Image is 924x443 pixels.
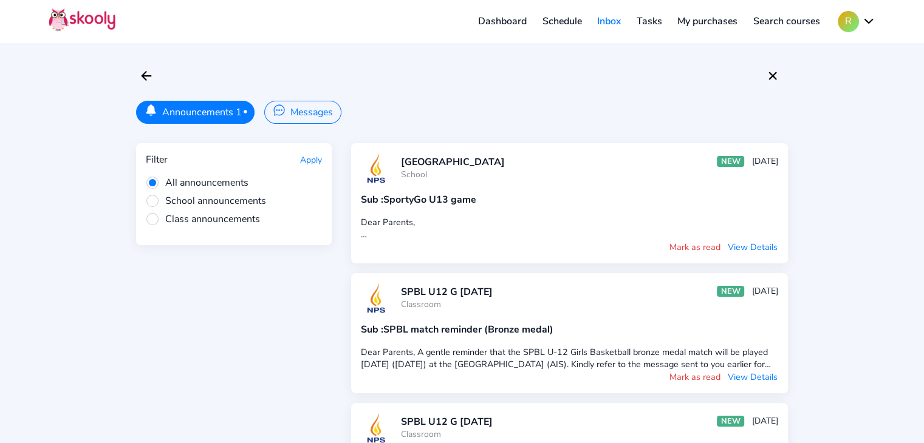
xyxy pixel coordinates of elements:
div: Classroom [401,428,493,440]
div: NEW [717,156,744,167]
a: My purchases [669,12,745,31]
button: Announcements 1• [136,101,255,124]
button: close [762,66,783,86]
img: 20170717074618169820408676579146e5rDExiun0FCoEly0V.png [361,153,391,183]
button: Rchevron down outline [838,11,875,32]
button: Messages [264,101,341,124]
img: 20170717074618169820408676579146e5rDExiun0FCoEly0V.png [361,413,391,443]
div: NEW [717,416,744,427]
span: School announcements [146,194,266,208]
a: Inbox [589,12,629,31]
button: View Details [727,240,778,254]
div: School [401,169,505,180]
img: Skooly [49,8,115,32]
a: Schedule [535,12,590,31]
div: NEW [717,286,744,297]
span: Sub : [361,193,383,206]
span: • [243,105,248,117]
div: [DATE] [752,155,778,167]
span: Sub : [361,323,383,336]
a: Search courses [745,12,828,31]
button: Mark as read [669,370,721,384]
div: SPBL U12 G [DATE] [401,285,493,299]
div: SPBL match reminder (Bronze medal) [361,323,778,336]
div: [DATE] [752,415,778,427]
a: Dashboard [470,12,535,31]
div: Dear Parents, A gentle reminder that the SPBL U-12 Girls Basketball bronze medal match will be pl... [361,346,778,370]
ion-icon: chatbubble ellipses outline [273,104,286,117]
div: Classroom [401,299,493,310]
div: [DATE] [752,285,778,297]
div: SPBL U12 G [DATE] [401,415,493,428]
button: Mark as read [669,240,721,254]
button: View Details [727,370,778,384]
ion-icon: arrow back outline [139,69,154,83]
button: arrow back outline [136,66,157,86]
span: All announcements [146,176,248,189]
div: Dear Parents, Kindly ignore the previous skooly message regarding the SportyGo U13 game sent to a... [361,216,778,240]
ion-icon: close [765,69,780,83]
ion-icon: notifications [145,104,157,117]
div: Filter [146,153,168,166]
div: [GEOGRAPHIC_DATA] [401,155,505,169]
img: 20170717074618169820408676579146e5rDExiun0FCoEly0V.png [361,283,391,313]
span: Class announcements [146,212,260,226]
a: Tasks [629,12,670,31]
button: Apply [300,154,322,166]
div: SportyGo U13 game [361,193,778,206]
